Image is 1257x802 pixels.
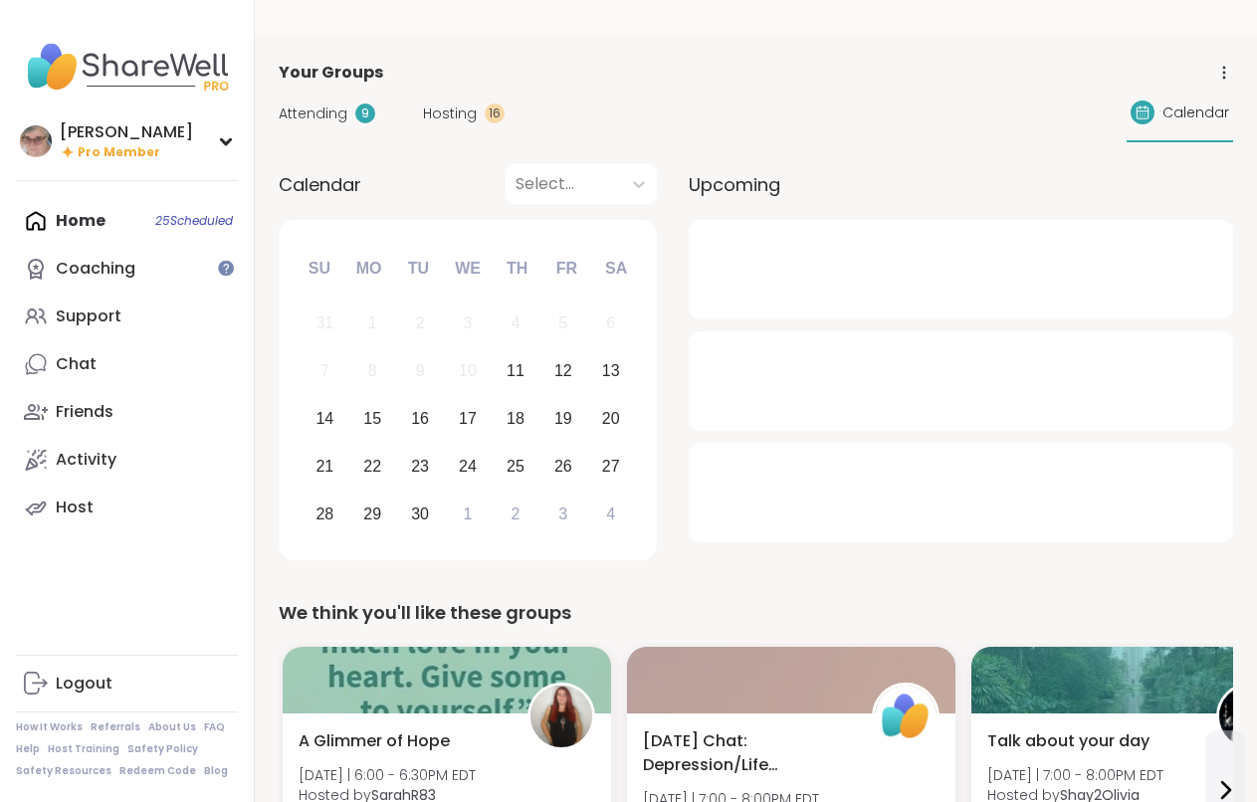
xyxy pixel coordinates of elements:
[411,405,429,432] div: 16
[507,453,524,480] div: 25
[554,357,572,384] div: 12
[20,125,52,157] img: Susan
[602,453,620,480] div: 27
[91,720,140,734] a: Referrals
[279,61,383,85] span: Your Groups
[602,405,620,432] div: 20
[204,764,228,778] a: Blog
[16,660,238,707] a: Logout
[411,501,429,527] div: 30
[16,245,238,293] a: Coaching
[368,309,377,336] div: 1
[459,453,477,480] div: 24
[299,729,450,753] span: A Glimmer of Hope
[304,398,346,441] div: Choose Sunday, September 14th, 2025
[541,350,584,393] div: Choose Friday, September 12th, 2025
[304,493,346,535] div: Choose Sunday, September 28th, 2025
[423,103,477,124] span: Hosting
[589,302,632,345] div: Not available Saturday, September 6th, 2025
[530,686,592,747] img: SarahR83
[496,247,539,291] div: Th
[464,309,473,336] div: 3
[218,260,234,276] iframe: Spotlight
[416,357,425,384] div: 9
[16,742,40,756] a: Help
[119,764,196,778] a: Redeem Code
[298,247,341,291] div: Su
[606,501,615,527] div: 4
[689,171,780,198] span: Upcoming
[558,309,567,336] div: 5
[56,497,94,518] div: Host
[447,445,490,488] div: Choose Wednesday, September 24th, 2025
[399,493,442,535] div: Choose Tuesday, September 30th, 2025
[447,302,490,345] div: Not available Wednesday, September 3rd, 2025
[554,453,572,480] div: 26
[485,103,505,123] div: 16
[606,309,615,336] div: 6
[495,445,537,488] div: Choose Thursday, September 25th, 2025
[511,501,520,527] div: 2
[589,493,632,535] div: Choose Saturday, October 4th, 2025
[351,398,394,441] div: Choose Monday, September 15th, 2025
[78,144,160,161] span: Pro Member
[16,764,111,778] a: Safety Resources
[589,350,632,393] div: Choose Saturday, September 13th, 2025
[541,493,584,535] div: Choose Friday, October 3rd, 2025
[602,357,620,384] div: 13
[416,309,425,336] div: 2
[16,32,238,101] img: ShareWell Nav Logo
[544,247,588,291] div: Fr
[304,445,346,488] div: Choose Sunday, September 21st, 2025
[399,398,442,441] div: Choose Tuesday, September 16th, 2025
[299,765,476,785] span: [DATE] | 6:00 - 6:30PM EDT
[554,405,572,432] div: 19
[48,742,119,756] a: Host Training
[363,453,381,480] div: 22
[411,453,429,480] div: 23
[60,121,193,143] div: [PERSON_NAME]
[464,501,473,527] div: 1
[495,302,537,345] div: Not available Thursday, September 4th, 2025
[558,501,567,527] div: 3
[987,765,1163,785] span: [DATE] | 7:00 - 8:00PM EDT
[351,302,394,345] div: Not available Monday, September 1st, 2025
[315,405,333,432] div: 14
[399,350,442,393] div: Not available Tuesday, September 9th, 2025
[279,599,1233,627] div: We think you'll like these groups
[355,103,375,123] div: 9
[447,350,490,393] div: Not available Wednesday, September 10th, 2025
[56,353,97,375] div: Chat
[204,720,225,734] a: FAQ
[594,247,638,291] div: Sa
[56,305,121,327] div: Support
[875,686,937,747] img: ShareWell
[399,445,442,488] div: Choose Tuesday, September 23rd, 2025
[320,357,329,384] div: 7
[447,493,490,535] div: Choose Wednesday, October 1st, 2025
[315,501,333,527] div: 28
[396,247,440,291] div: Tu
[16,720,83,734] a: How It Works
[987,729,1150,753] span: Talk about your day
[541,302,584,345] div: Not available Friday, September 5th, 2025
[301,300,634,537] div: month 2025-09
[16,340,238,388] a: Chat
[148,720,196,734] a: About Us
[304,350,346,393] div: Not available Sunday, September 7th, 2025
[459,405,477,432] div: 17
[511,309,520,336] div: 4
[315,453,333,480] div: 21
[56,449,116,471] div: Activity
[346,247,390,291] div: Mo
[507,357,524,384] div: 11
[446,247,490,291] div: We
[589,398,632,441] div: Choose Saturday, September 20th, 2025
[315,309,333,336] div: 31
[127,742,198,756] a: Safety Policy
[495,398,537,441] div: Choose Thursday, September 18th, 2025
[56,258,135,280] div: Coaching
[279,103,347,124] span: Attending
[541,398,584,441] div: Choose Friday, September 19th, 2025
[16,436,238,484] a: Activity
